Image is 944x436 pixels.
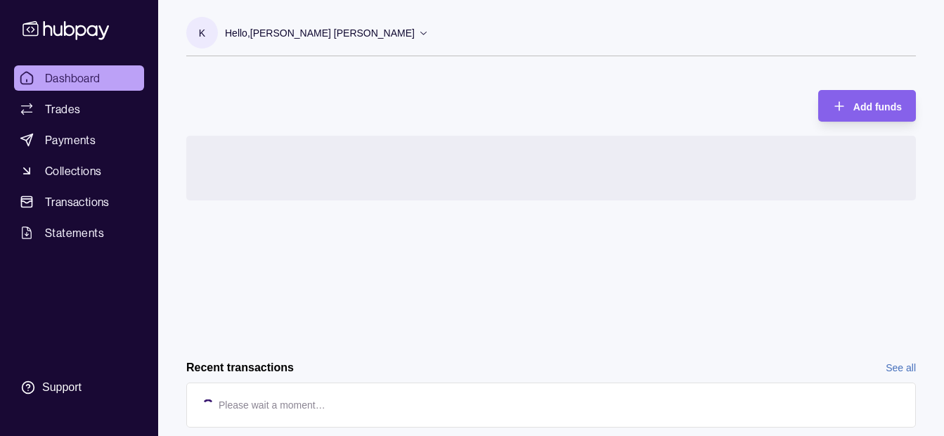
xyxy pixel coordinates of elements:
p: Hello, [PERSON_NAME] [PERSON_NAME] [225,25,415,41]
a: Statements [14,220,144,245]
h2: Recent transactions [186,360,294,376]
span: Dashboard [45,70,101,86]
a: Payments [14,127,144,153]
a: Transactions [14,189,144,214]
span: Transactions [45,193,110,210]
a: Support [14,373,144,402]
a: See all [886,360,916,376]
div: Support [42,380,82,395]
a: Dashboard [14,65,144,91]
button: Add funds [818,90,916,122]
p: Please wait a moment… [219,397,325,413]
p: K [199,25,205,41]
span: Statements [45,224,104,241]
a: Trades [14,96,144,122]
span: Add funds [853,101,902,113]
span: Collections [45,162,101,179]
a: Collections [14,158,144,184]
span: Payments [45,132,96,148]
span: Trades [45,101,80,117]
